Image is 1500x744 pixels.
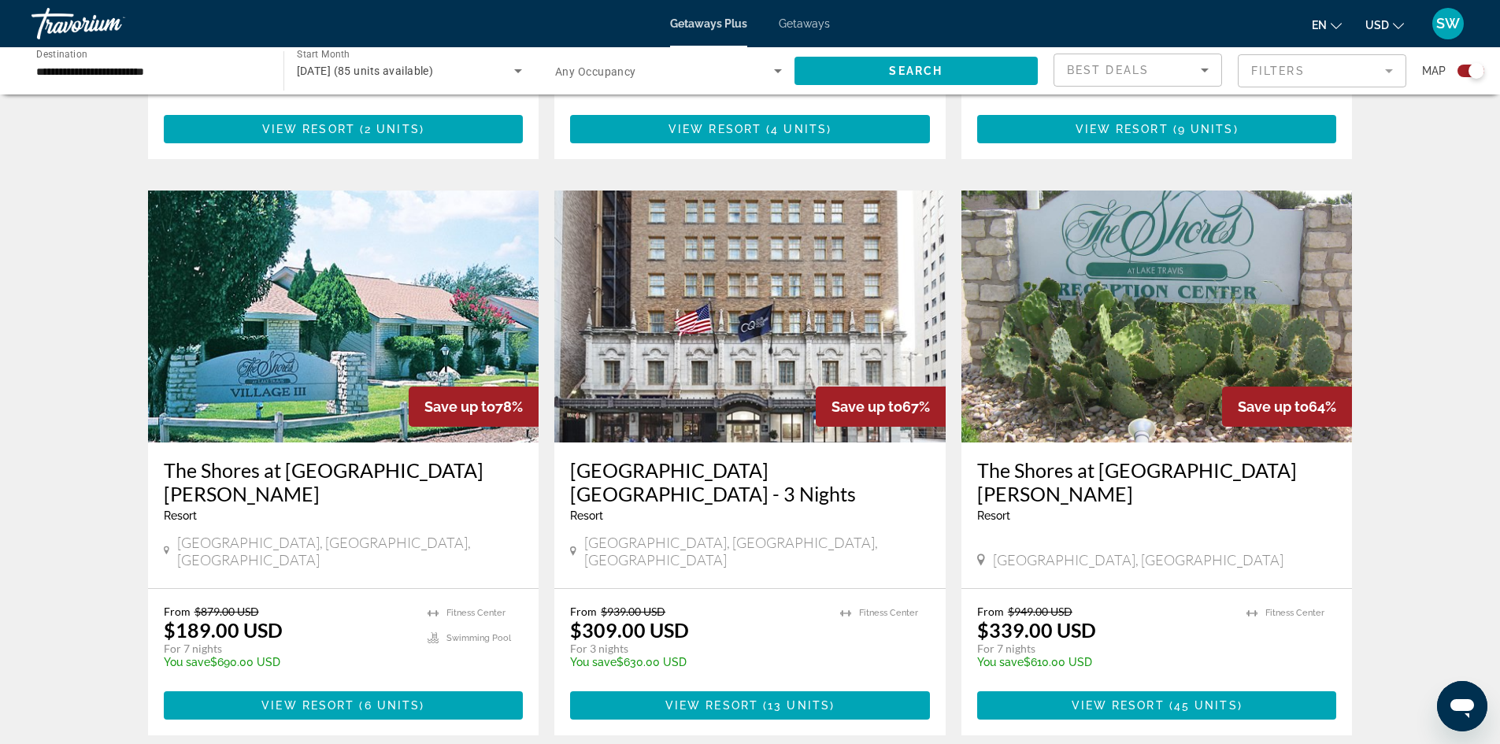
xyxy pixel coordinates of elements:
[164,115,524,143] button: View Resort(2 units)
[164,509,197,522] span: Resort
[555,65,636,78] span: Any Occupancy
[831,398,902,415] span: Save up to
[36,48,87,59] span: Destination
[794,57,1039,85] button: Search
[665,699,758,712] span: View Resort
[669,123,761,135] span: View Resort
[961,191,1353,442] img: ii_slt1.jpg
[31,3,189,44] a: Travorium
[570,618,689,642] p: $309.00 USD
[977,458,1337,505] a: The Shores at [GEOGRAPHIC_DATA][PERSON_NAME]
[771,123,827,135] span: 4 units
[194,605,259,618] span: $879.00 USD
[446,608,506,618] span: Fitness Center
[1067,61,1209,80] mat-select: Sort by
[1265,608,1324,618] span: Fitness Center
[164,656,210,668] span: You save
[570,656,617,668] span: You save
[297,49,350,60] span: Start Month
[761,123,831,135] span: ( )
[584,534,930,568] span: [GEOGRAPHIC_DATA], [GEOGRAPHIC_DATA], [GEOGRAPHIC_DATA]
[354,699,424,712] span: ( )
[1165,699,1243,712] span: ( )
[1174,699,1238,712] span: 45 units
[1169,123,1239,135] span: ( )
[1067,64,1149,76] span: Best Deals
[409,387,539,427] div: 78%
[554,191,946,442] img: RH67E01L.jpg
[261,699,354,712] span: View Resort
[164,691,524,720] button: View Resort(6 units)
[570,656,824,668] p: $630.00 USD
[297,65,434,77] span: [DATE] (85 units available)
[1312,13,1342,36] button: Change language
[570,691,930,720] button: View Resort(13 units)
[779,17,830,30] a: Getaways
[262,123,355,135] span: View Resort
[1365,19,1389,31] span: USD
[977,691,1337,720] button: View Resort(45 units)
[977,605,1004,618] span: From
[1428,7,1469,40] button: User Menu
[1312,19,1327,31] span: en
[1008,605,1072,618] span: $949.00 USD
[601,605,665,618] span: $939.00 USD
[1076,123,1169,135] span: View Resort
[1238,398,1309,415] span: Save up to
[993,551,1283,568] span: [GEOGRAPHIC_DATA], [GEOGRAPHIC_DATA]
[758,699,835,712] span: ( )
[446,633,511,643] span: Swimming Pool
[1422,60,1446,82] span: Map
[1436,16,1460,31] span: SW
[1365,13,1404,36] button: Change currency
[164,605,191,618] span: From
[570,642,824,656] p: For 3 nights
[1178,123,1234,135] span: 9 units
[164,618,283,642] p: $189.00 USD
[889,65,943,77] span: Search
[670,17,747,30] a: Getaways Plus
[859,608,918,618] span: Fitness Center
[1238,54,1406,88] button: Filter
[1437,681,1487,731] iframe: Button to launch messaging window
[365,699,420,712] span: 6 units
[164,642,413,656] p: For 7 nights
[164,656,413,668] p: $690.00 USD
[355,123,424,135] span: ( )
[977,618,1096,642] p: $339.00 USD
[977,115,1337,143] button: View Resort(9 units)
[570,605,597,618] span: From
[570,509,603,522] span: Resort
[570,458,930,505] a: [GEOGRAPHIC_DATA] [GEOGRAPHIC_DATA] - 3 Nights
[424,398,495,415] span: Save up to
[148,191,539,442] img: 0206E01L.jpg
[177,534,523,568] span: [GEOGRAPHIC_DATA], [GEOGRAPHIC_DATA], [GEOGRAPHIC_DATA]
[977,656,1231,668] p: $610.00 USD
[977,642,1231,656] p: For 7 nights
[365,123,420,135] span: 2 units
[977,509,1010,522] span: Resort
[816,387,946,427] div: 67%
[1222,387,1352,427] div: 64%
[164,458,524,505] a: The Shores at [GEOGRAPHIC_DATA][PERSON_NAME]
[977,656,1024,668] span: You save
[1072,699,1165,712] span: View Resort
[570,115,930,143] button: View Resort(4 units)
[768,699,830,712] span: 13 units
